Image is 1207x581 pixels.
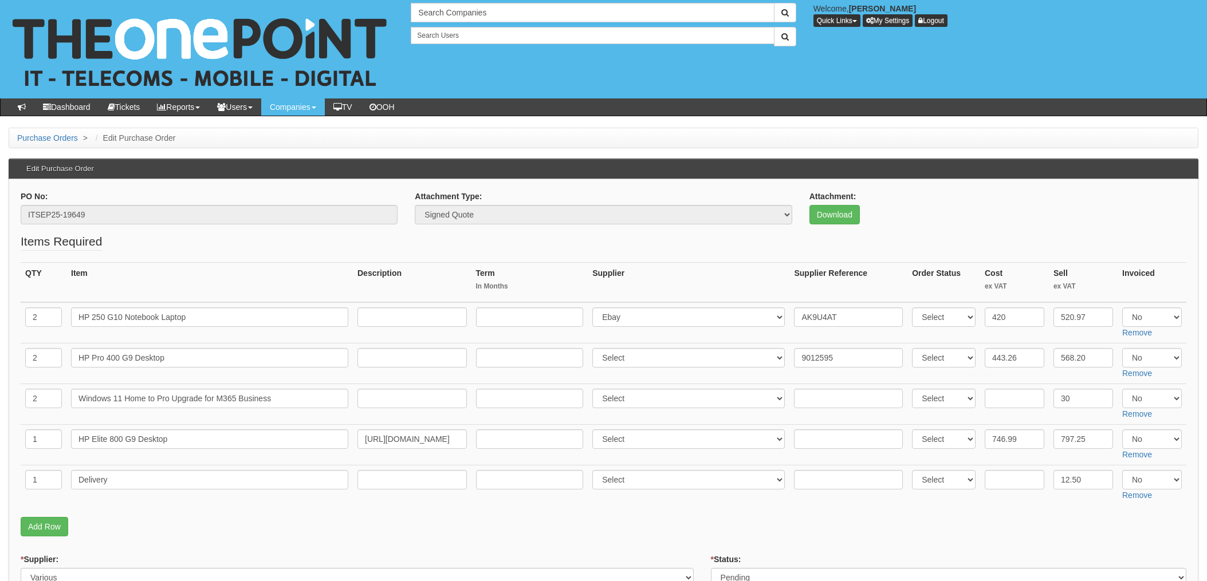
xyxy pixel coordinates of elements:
[21,159,100,179] h3: Edit Purchase Order
[411,27,774,44] input: Search Users
[809,191,856,202] label: Attachment:
[471,263,588,303] th: Term
[34,98,99,116] a: Dashboard
[21,191,48,202] label: PO No:
[361,98,403,116] a: OOH
[1118,263,1186,303] th: Invoiced
[849,4,916,13] b: [PERSON_NAME]
[21,517,68,536] a: Add Row
[261,98,325,116] a: Companies
[789,263,907,303] th: Supplier Reference
[21,554,58,565] label: Supplier:
[1122,328,1152,337] a: Remove
[93,132,176,144] li: Edit Purchase Order
[809,205,860,224] a: Download
[1122,450,1152,459] a: Remove
[1122,369,1152,378] a: Remove
[980,263,1049,303] th: Cost
[99,98,149,116] a: Tickets
[985,282,1044,291] small: ex VAT
[80,133,91,143] span: >
[907,263,980,303] th: Order Status
[1049,263,1118,303] th: Sell
[805,3,1207,27] div: Welcome,
[411,3,774,22] input: Search Companies
[415,191,482,202] label: Attachment Type:
[711,554,741,565] label: Status:
[209,98,261,116] a: Users
[476,282,584,291] small: In Months
[148,98,209,116] a: Reports
[17,133,78,143] a: Purchase Orders
[588,263,789,303] th: Supplier
[353,263,471,303] th: Description
[1122,409,1152,418] a: Remove
[1122,491,1152,500] a: Remove
[915,14,947,27] a: Logout
[1053,282,1113,291] small: ex VAT
[66,263,353,303] th: Item
[863,14,913,27] a: My Settings
[325,98,361,116] a: TV
[813,14,860,27] button: Quick Links
[21,233,102,251] legend: Items Required
[21,263,66,303] th: QTY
